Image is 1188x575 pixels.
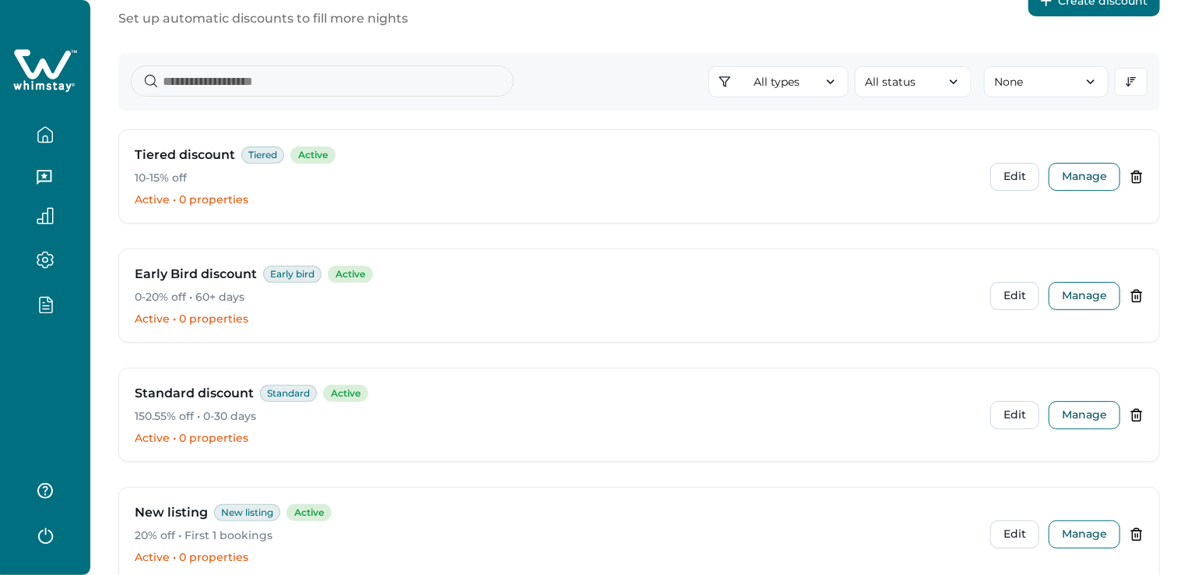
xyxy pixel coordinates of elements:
[263,266,322,283] span: Early bird
[990,282,1039,310] button: Edit
[1049,282,1120,310] button: Manage
[135,503,208,522] h3: New listing
[286,504,332,521] span: Active
[990,401,1039,429] button: Edit
[241,146,284,164] span: Tiered
[135,192,978,208] p: Active • 0 properties
[135,312,978,327] p: Active • 0 properties
[135,550,978,566] p: Active • 0 properties
[290,146,336,164] span: Active
[328,266,373,283] span: Active
[260,385,317,402] span: Standard
[135,431,978,446] p: Active • 0 properties
[1049,401,1120,429] button: Manage
[135,290,978,305] p: 0-20% off • 60+ days
[118,9,408,28] p: Set up automatic discounts to fill more nights
[135,265,257,284] h3: Early Bird discount
[135,384,254,403] h3: Standard discount
[135,146,235,164] h3: Tiered discount
[1049,163,1120,191] button: Manage
[323,385,368,402] span: Active
[135,171,978,186] p: 10-15% off
[214,504,280,521] span: New listing
[1049,520,1120,549] button: Manage
[990,520,1039,549] button: Edit
[990,163,1039,191] button: Edit
[135,409,978,425] p: 150.55% off • 0-30 days
[135,528,978,544] p: 20% off • First 1 bookings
